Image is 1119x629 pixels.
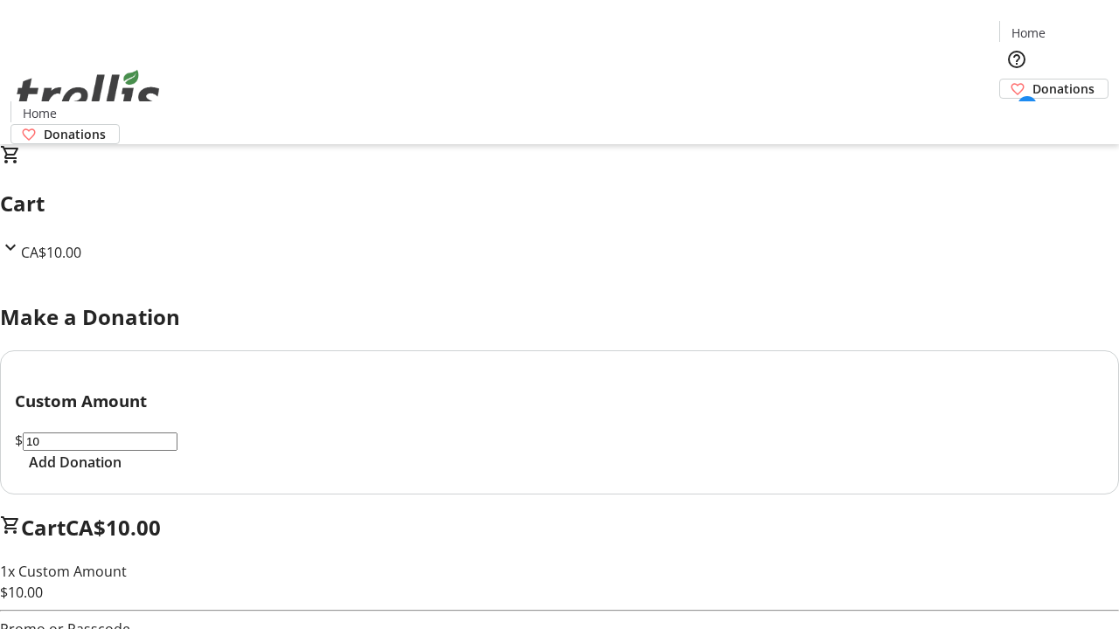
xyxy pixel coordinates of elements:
a: Donations [999,79,1109,99]
img: Orient E2E Organization 8nBUyTNnwE's Logo [10,51,166,138]
a: Home [11,104,67,122]
span: Donations [1032,79,1095,98]
button: Add Donation [15,452,136,473]
button: Help [999,42,1034,77]
span: CA$10.00 [21,243,81,262]
a: Donations [10,124,120,144]
span: Home [1011,24,1046,42]
a: Home [1000,24,1056,42]
span: Add Donation [29,452,122,473]
input: Donation Amount [23,432,177,451]
span: CA$10.00 [66,513,161,542]
span: $ [15,431,23,450]
button: Cart [999,99,1034,134]
h3: Custom Amount [15,389,1104,413]
span: Donations [44,125,106,143]
span: Home [23,104,57,122]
